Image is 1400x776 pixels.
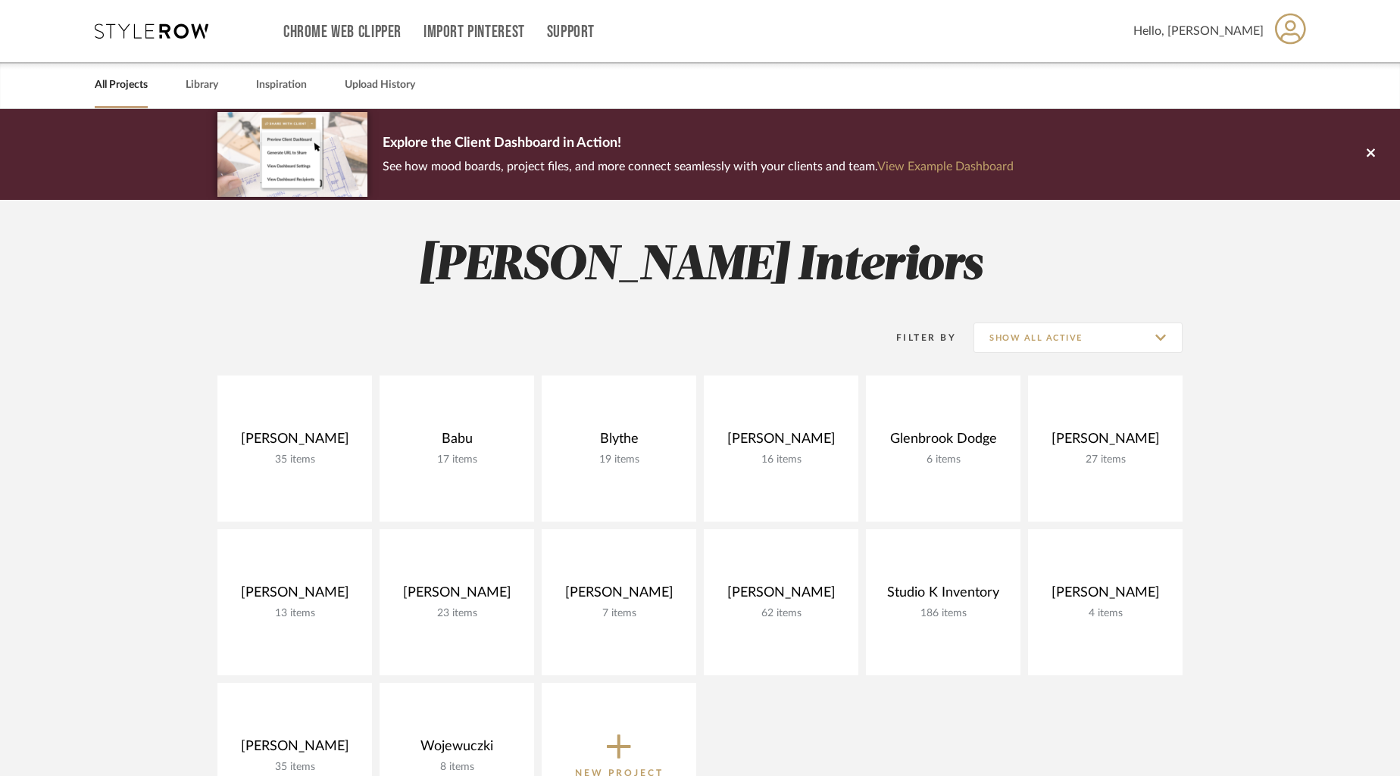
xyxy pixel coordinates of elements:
[716,607,846,620] div: 62 items
[878,607,1008,620] div: 186 items
[392,607,522,620] div: 23 items
[1133,22,1264,40] span: Hello, [PERSON_NAME]
[554,607,684,620] div: 7 items
[392,453,522,466] div: 17 items
[345,75,415,95] a: Upload History
[383,132,1014,156] p: Explore the Client Dashboard in Action!
[392,761,522,774] div: 8 items
[230,738,360,761] div: [PERSON_NAME]
[423,26,525,39] a: Import Pinterest
[95,75,148,95] a: All Projects
[392,738,522,761] div: Wojewuczki
[1040,453,1170,466] div: 27 items
[155,238,1245,295] h2: [PERSON_NAME] Interiors
[877,330,956,345] div: Filter By
[554,584,684,607] div: [PERSON_NAME]
[878,584,1008,607] div: Studio K Inventory
[392,431,522,453] div: Babu
[716,584,846,607] div: [PERSON_NAME]
[554,431,684,453] div: Blythe
[878,453,1008,466] div: 6 items
[1040,584,1170,607] div: [PERSON_NAME]
[283,26,402,39] a: Chrome Web Clipper
[230,431,360,453] div: [PERSON_NAME]
[877,160,1014,173] a: View Example Dashboard
[392,584,522,607] div: [PERSON_NAME]
[554,453,684,466] div: 19 items
[256,75,307,95] a: Inspiration
[186,75,218,95] a: Library
[716,453,846,466] div: 16 items
[878,431,1008,453] div: Glenbrook Dodge
[230,607,360,620] div: 13 items
[716,431,846,453] div: [PERSON_NAME]
[547,26,595,39] a: Support
[383,156,1014,177] p: See how mood boards, project files, and more connect seamlessly with your clients and team.
[230,453,360,466] div: 35 items
[230,584,360,607] div: [PERSON_NAME]
[1040,607,1170,620] div: 4 items
[230,761,360,774] div: 35 items
[217,112,367,196] img: d5d033c5-7b12-40c2-a960-1ecee1989c38.png
[1040,431,1170,453] div: [PERSON_NAME]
